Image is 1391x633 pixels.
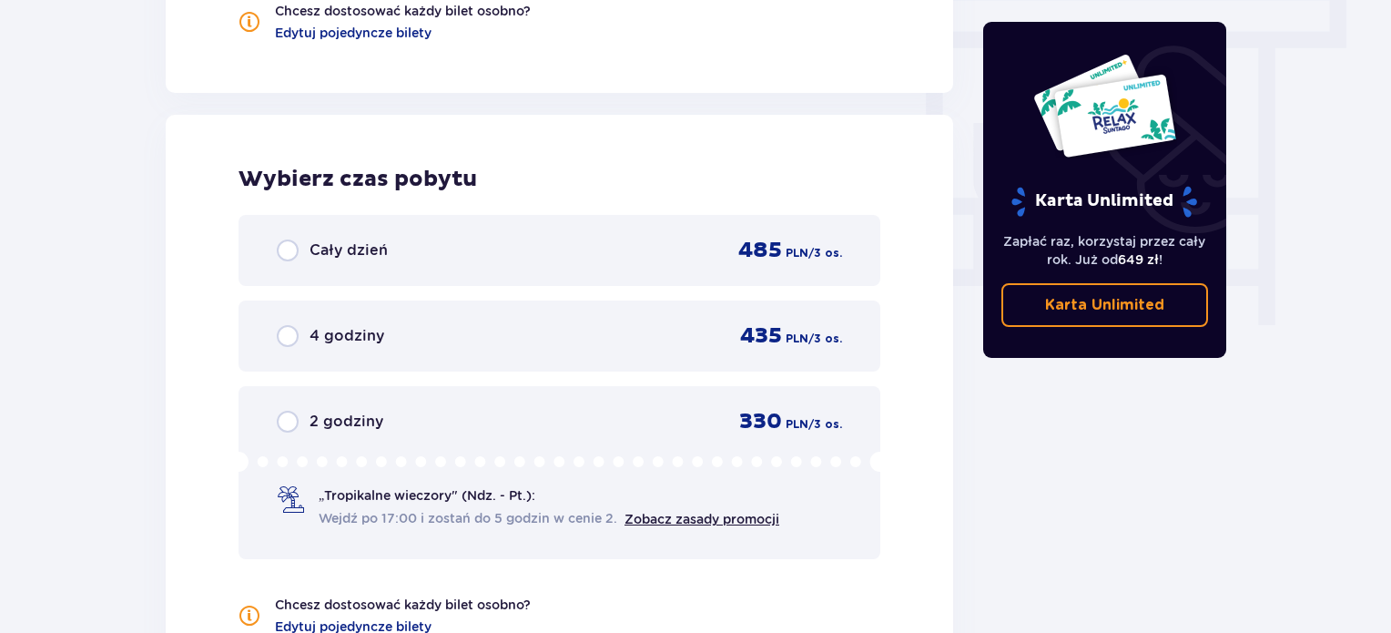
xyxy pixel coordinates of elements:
p: PLN [786,245,808,261]
span: 649 zł [1118,252,1159,267]
p: 2 godziny [310,412,383,432]
p: 435 [740,322,782,350]
p: PLN [786,331,808,347]
p: Chcesz dostosować każdy bilet osobno? [275,2,531,20]
p: Chcesz dostosować każdy bilet osobno? [275,596,531,614]
p: Cały dzień [310,240,388,260]
p: 4 godziny [310,326,384,346]
p: Wybierz czas pobytu [239,166,880,193]
a: Zobacz zasady promocji [624,512,779,526]
a: Karta Unlimited [1001,283,1209,327]
p: / 3 os. [808,331,842,347]
p: / 3 os. [808,416,842,433]
p: Karta Unlimited [1045,295,1164,315]
p: Zapłać raz, korzystaj przez cały rok. Już od ! [1001,232,1209,269]
p: / 3 os. [808,245,842,261]
p: „Tropikalne wieczory" (Ndz. - Pt.): [319,486,535,505]
p: 330 [739,408,782,435]
p: PLN [786,416,808,433]
span: Wejdź po 17:00 i zostań do 5 godzin w cenie 2. [319,509,617,527]
p: Karta Unlimited [1010,186,1199,218]
a: Edytuj pojedyncze bilety [275,24,432,42]
p: 485 [738,237,782,264]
